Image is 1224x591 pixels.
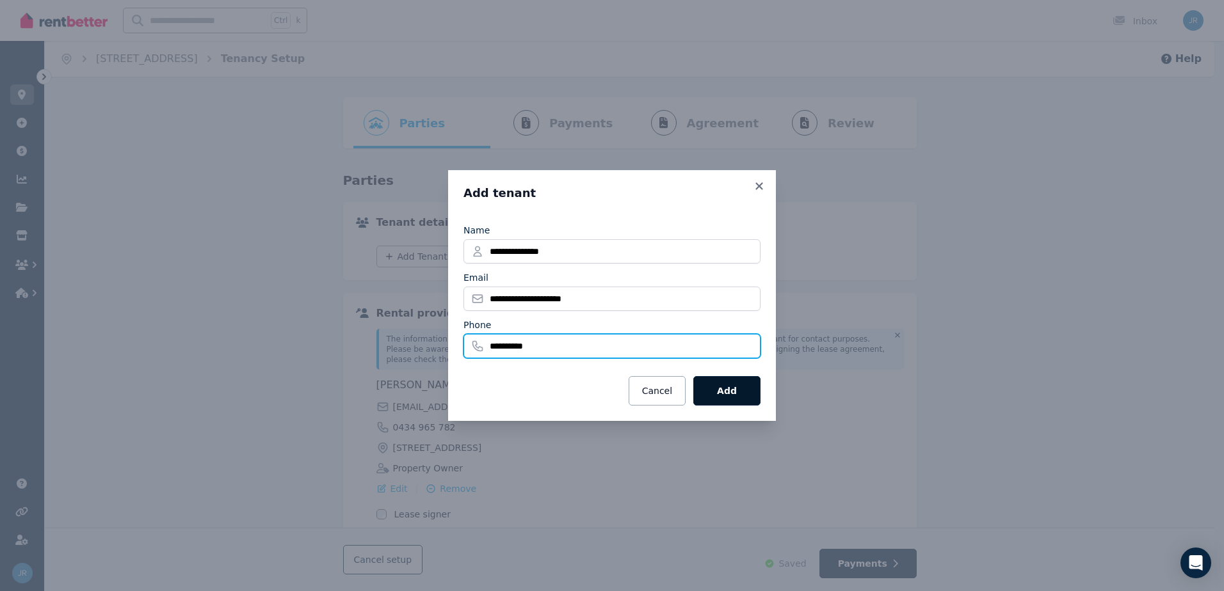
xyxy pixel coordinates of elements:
h3: Add tenant [463,185,761,201]
label: Phone [463,319,491,331]
label: Email [463,271,488,284]
button: Add [693,376,761,406]
label: Name [463,224,490,237]
button: Cancel [629,376,686,406]
div: Open Intercom Messenger [1180,548,1211,578]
